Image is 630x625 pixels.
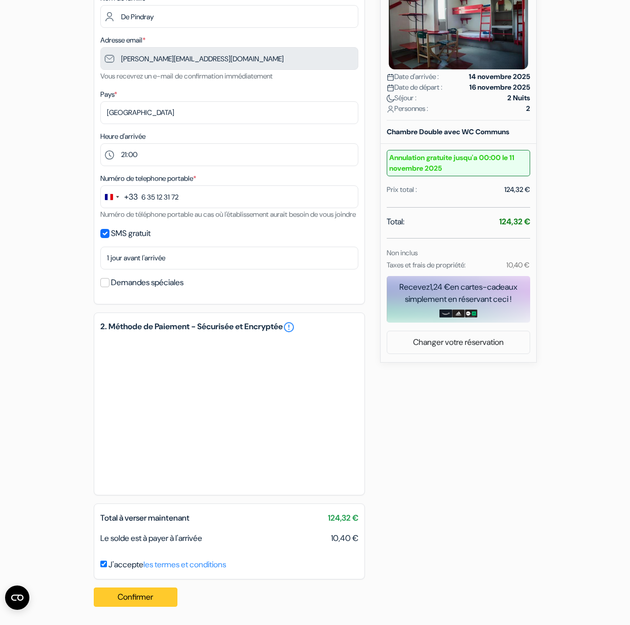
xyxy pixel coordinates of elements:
[387,105,394,113] img: user_icon.svg
[469,71,530,82] strong: 14 novembre 2025
[100,5,358,28] input: Entrer le nom de famille
[387,260,466,269] small: Taxes et frais de propriété:
[111,226,151,241] label: SMS gratuit
[124,191,138,203] div: +33
[387,150,530,176] small: Annulation gratuite jusqu'a 00:00 le 11 novembre 2025
[100,131,145,142] label: Heure d'arrivée
[387,71,439,82] span: Date d'arrivée :
[387,82,442,93] span: Date de départ :
[100,173,196,184] label: Numéro de telephone portable
[331,532,358,544] span: 10,40 €
[430,282,450,292] span: 1,24 €
[100,210,356,219] small: Numéro de téléphone portable au cas où l'établissement aurait besoin de vous joindre
[504,184,530,195] div: 124,32 €
[387,103,428,114] span: Personnes :
[499,216,530,227] strong: 124,32 €
[387,84,394,92] img: calendar.svg
[387,73,394,81] img: calendar.svg
[100,35,145,46] label: Adresse email
[526,103,530,114] strong: 2
[101,186,138,208] button: Change country, selected France (+33)
[507,93,530,103] strong: 2 Nuits
[506,260,530,269] small: 10,40 €
[5,585,29,610] button: Open CMP widget
[100,89,117,100] label: Pays
[328,512,358,524] span: 124,32 €
[439,309,452,318] img: amazon-card-no-text.png
[143,559,226,570] a: les termes et conditions
[387,93,417,103] span: Séjour :
[452,309,465,318] img: adidas-card.png
[98,335,360,489] iframe: Cadre de saisie sécurisé pour le paiement
[100,533,202,543] span: Le solde est à payer à l'arrivée
[387,248,418,257] small: Non inclus
[94,588,178,607] button: Confirmer
[100,321,358,333] h5: 2. Méthode de Paiement - Sécurisée et Encryptée
[100,513,190,523] span: Total à verser maintenant
[469,82,530,93] strong: 16 novembre 2025
[465,309,477,318] img: uber-uber-eats-card.png
[387,281,530,305] div: Recevez en cartes-cadeaux simplement en réservant ceci !
[100,71,273,81] small: Vous recevrez un e-mail de confirmation immédiatement
[387,127,509,136] b: Chambre Double avec WC Communs
[100,185,358,208] input: 6 12 34 56 78
[387,333,530,352] a: Changer votre réservation
[387,184,417,195] div: Prix total :
[387,216,404,228] span: Total:
[108,559,226,571] label: J'accepte
[283,321,295,333] a: error_outline
[387,95,394,102] img: moon.svg
[111,276,183,290] label: Demandes spéciales
[100,47,358,70] input: Entrer adresse e-mail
